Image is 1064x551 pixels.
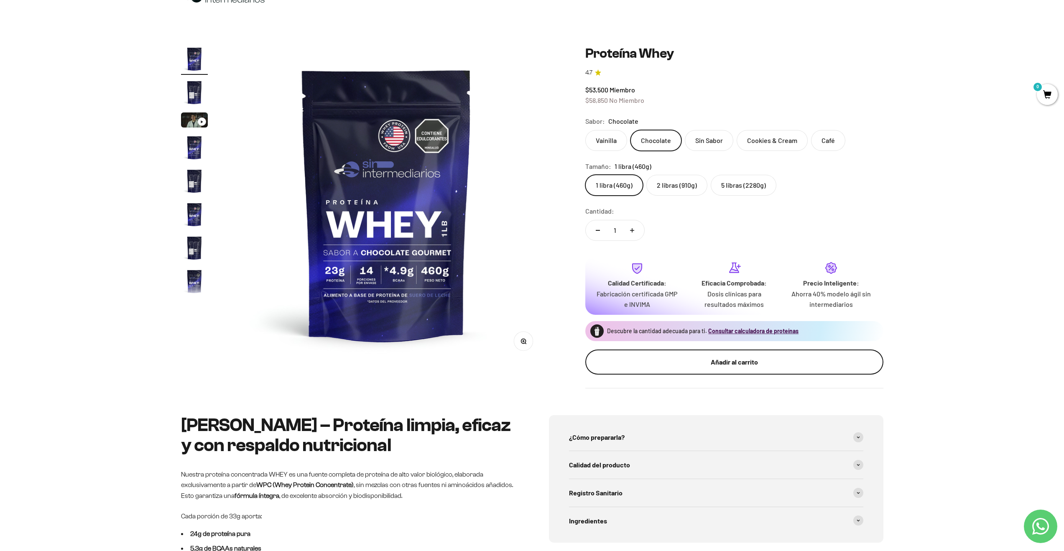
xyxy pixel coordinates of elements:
[609,96,644,104] span: No Miembro
[181,511,515,522] p: Cada porción de 33g aporta:
[181,201,208,230] button: Ir al artículo 6
[585,68,883,77] a: 4.74.7 de 5.0 estrellas
[181,168,208,197] button: Ir al artículo 5
[585,349,883,375] button: Añadir al carrito
[181,268,208,297] button: Ir al artículo 8
[181,168,208,194] img: Proteína Whey
[181,134,208,161] img: Proteína Whey
[569,507,863,535] summary: Ingredientes
[608,279,666,287] strong: Calidad Certificada:
[181,79,208,108] button: Ir al artículo 2
[569,487,623,498] span: Registro Sanitario
[181,201,208,228] img: Proteína Whey
[181,112,208,130] button: Ir al artículo 3
[569,479,863,507] summary: Registro Sanitario
[585,68,592,77] span: 4.7
[585,206,614,217] label: Cantidad:
[1033,82,1043,92] mark: 0
[595,288,679,310] p: Fabricación certificada GMP e INVIMA
[585,161,611,172] legend: Tamaño:
[1037,91,1058,100] a: 0
[235,492,279,499] strong: fórmula íntegra
[803,279,859,287] strong: Precio Inteligente:
[569,515,607,526] span: Ingredientes
[585,86,608,94] span: $53,500
[608,116,638,127] span: Chocolate
[190,530,250,537] strong: 24g de proteína pura
[708,327,799,335] button: Consultar calculadora de proteínas
[789,288,873,310] p: Ahorra 40% modelo ágil sin intermediarios
[569,451,863,479] summary: Calidad del producto
[607,327,707,334] span: Descubre la cantidad adecuada para ti.
[256,481,354,488] strong: WPC (Whey Protein Concentrate)
[585,116,605,127] legend: Sabor:
[181,235,208,261] img: Proteína Whey
[569,459,630,470] span: Calidad del producto
[181,46,208,75] button: Ir al artículo 1
[702,279,767,287] strong: Eficacia Comprobada:
[181,469,515,501] p: Nuestra proteína concentrada WHEY es una fuente completa de proteína de alto valor biológico, ela...
[181,235,208,264] button: Ir al artículo 7
[181,79,208,106] img: Proteína Whey
[610,86,635,94] span: Miembro
[590,324,604,338] img: Proteína
[585,46,883,61] h1: Proteína Whey
[181,46,208,72] img: Proteína Whey
[602,357,867,367] div: Añadir al carrito
[585,96,608,104] span: $58,850
[569,432,625,443] span: ¿Cómo prepararla?
[228,46,545,363] img: Proteína Whey
[569,423,863,451] summary: ¿Cómo prepararla?
[181,415,515,456] h2: [PERSON_NAME] – Proteína limpia, eficaz y con respaldo nutricional
[692,288,776,310] p: Dosis clínicas para resultados máximos
[586,220,610,240] button: Reducir cantidad
[615,161,651,172] span: 1 libra (460g)
[620,220,644,240] button: Aumentar cantidad
[181,268,208,295] img: Proteína Whey
[181,134,208,163] button: Ir al artículo 4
